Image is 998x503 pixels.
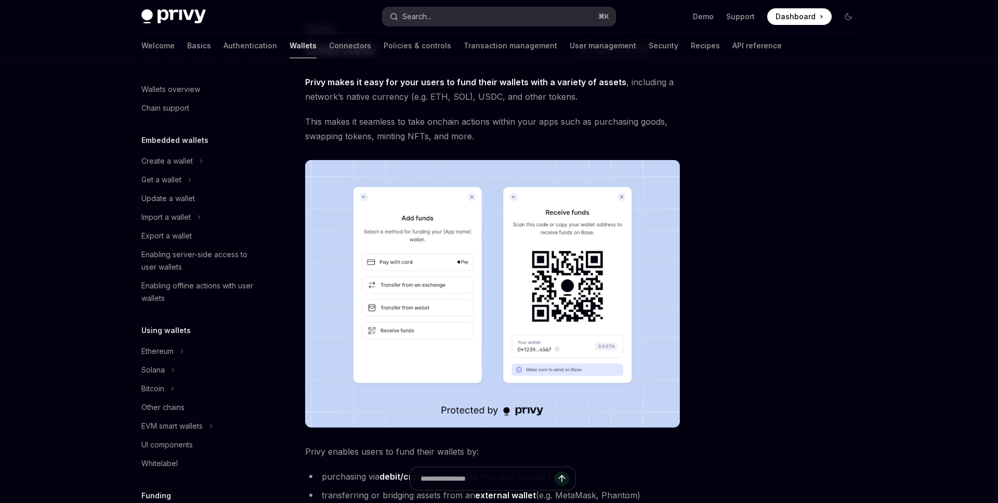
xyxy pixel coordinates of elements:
a: Security [649,33,678,58]
a: Authentication [224,33,277,58]
a: Chain support [133,99,266,117]
a: Welcome [141,33,175,58]
div: Enabling offline actions with user wallets [141,280,260,305]
a: Support [726,11,755,22]
a: Wallets [290,33,317,58]
strong: Privy makes it easy for your users to fund their wallets with a variety of assets [305,77,626,87]
span: ⌘ K [598,12,609,21]
div: Bitcoin [141,382,164,395]
h5: Using wallets [141,324,191,337]
a: Other chains [133,398,266,417]
a: API reference [732,33,782,58]
div: Other chains [141,401,185,414]
div: Ethereum [141,345,174,358]
button: Toggle dark mode [840,8,857,25]
a: Recipes [691,33,720,58]
img: images/Funding.png [305,160,680,428]
div: Chain support [141,102,189,114]
h5: Embedded wallets [141,134,208,147]
div: EVM smart wallets [141,420,203,432]
a: Demo [693,11,714,22]
a: User management [570,33,636,58]
a: Enabling server-side access to user wallets [133,245,266,276]
span: , including a network’s native currency (e.g. ETH, SOL), USDC, and other tokens. [305,75,680,104]
a: Connectors [329,33,371,58]
a: UI components [133,435,266,454]
div: Create a wallet [141,155,193,167]
a: Export a wallet [133,227,266,245]
a: Enabling offline actions with user wallets [133,276,266,308]
div: Get a wallet [141,174,181,186]
div: Update a wallet [141,192,195,205]
a: Basics [187,33,211,58]
span: This makes it seamless to take onchain actions within your apps such as purchasing goods, swappin... [305,114,680,143]
div: Enabling server-side access to user wallets [141,248,260,273]
h5: Funding [141,489,171,502]
span: Privy enables users to fund their wallets by: [305,444,680,459]
div: Import a wallet [141,211,191,223]
div: Solana [141,364,165,376]
button: Send message [555,471,569,486]
div: UI components [141,439,193,451]
img: dark logo [141,9,206,24]
div: Wallets overview [141,83,200,96]
a: Transaction management [464,33,557,58]
a: Dashboard [767,8,832,25]
a: Update a wallet [133,189,266,208]
span: Dashboard [776,11,816,22]
button: Search...⌘K [383,7,615,26]
div: Search... [402,10,431,23]
a: Policies & controls [384,33,451,58]
a: Whitelabel [133,454,266,473]
div: Whitelabel [141,457,178,470]
a: Wallets overview [133,80,266,99]
div: Export a wallet [141,230,192,242]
